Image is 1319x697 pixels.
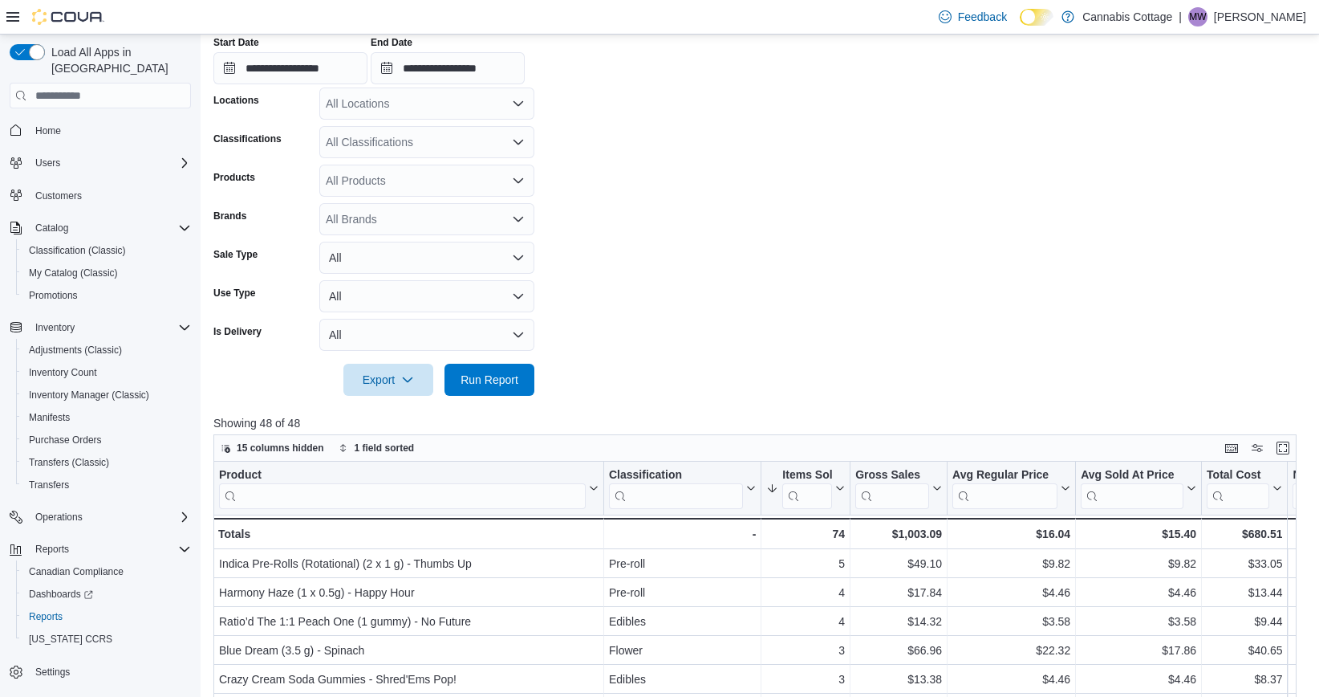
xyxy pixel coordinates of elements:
[22,630,119,649] a: [US_STATE] CCRS
[3,184,197,207] button: Customers
[22,340,191,360] span: Adjustments (Classic)
[766,468,845,509] button: Items Sold
[219,468,586,509] div: Product
[16,605,197,628] button: Reports
[22,340,128,360] a: Adjustments (Classic)
[855,584,942,603] div: $17.84
[219,555,599,574] div: Indica Pre-Rolls (Rotational) (2 x 1 g) - Thumbs Up
[32,9,104,25] img: Cova
[1207,613,1282,632] div: $9.44
[609,671,756,690] div: Edibles
[952,584,1070,603] div: $4.46
[22,453,191,472] span: Transfers (Classic)
[22,286,84,305] a: Promotions
[855,468,942,509] button: Gross Sales
[29,540,75,559] button: Reports
[1207,642,1282,661] div: $40.65
[1207,468,1269,509] div: Total Cost
[1214,7,1306,26] p: [PERSON_NAME]
[1207,671,1282,690] div: $8.37
[855,468,929,509] div: Gross Sales
[213,171,255,184] label: Products
[219,613,599,632] div: Ratio’d The 1:1 Peach One (1 gummy) - No Future
[29,289,78,302] span: Promotions
[22,430,191,450] span: Purchase Orders
[29,153,191,173] span: Users
[29,434,102,446] span: Purchase Orders
[22,385,191,405] span: Inventory Manager (Classic)
[1081,642,1196,661] div: $17.86
[16,628,197,650] button: [US_STATE] CCRS
[766,584,845,603] div: 4
[29,121,67,141] a: Home
[855,613,942,632] div: $14.32
[766,524,845,544] div: 74
[609,468,756,509] button: Classification
[35,124,61,137] span: Home
[319,242,534,274] button: All
[3,152,197,174] button: Users
[213,248,258,261] label: Sale Type
[22,630,191,649] span: Washington CCRS
[512,136,525,149] button: Open list of options
[1248,438,1267,458] button: Display options
[22,475,191,495] span: Transfers
[952,613,1070,632] div: $3.58
[1020,9,1053,26] input: Dark Mode
[22,363,191,382] span: Inventory Count
[22,607,69,626] a: Reports
[512,213,525,226] button: Open list of options
[16,339,197,361] button: Adjustments (Classic)
[1081,468,1183,483] div: Avg Sold At Price
[609,468,743,483] div: Classification
[22,408,76,427] a: Manifests
[3,118,197,141] button: Home
[213,210,246,222] label: Brands
[219,671,599,690] div: Crazy Cream Soda Gummies - Shred'Ems Pop!
[213,36,259,49] label: Start Date
[609,642,756,661] div: Flower
[29,662,76,682] a: Settings
[1081,468,1183,509] div: Avg Sold At Price
[213,325,262,338] label: Is Delivery
[855,642,942,661] div: $66.96
[237,442,324,454] span: 15 columns hidden
[855,524,942,544] div: $1,003.09
[371,36,412,49] label: End Date
[343,364,433,396] button: Export
[29,479,69,491] span: Transfers
[952,671,1070,690] div: $4.46
[952,468,1070,509] button: Avg Regular Price
[35,190,82,202] span: Customers
[29,267,118,279] span: My Catalog (Classic)
[22,453,116,472] a: Transfers (Classic)
[35,511,83,524] span: Operations
[29,318,191,337] span: Inventory
[609,613,756,632] div: Edibles
[782,468,832,483] div: Items Sold
[22,408,191,427] span: Manifests
[29,218,75,238] button: Catalog
[35,321,75,334] span: Inventory
[16,429,197,451] button: Purchase Orders
[1207,555,1282,574] div: $33.05
[22,363,103,382] a: Inventory Count
[1081,555,1196,574] div: $9.82
[29,244,126,257] span: Classification (Classic)
[355,442,415,454] span: 1 field sorted
[609,468,743,509] div: Classification
[1207,584,1282,603] div: $13.44
[22,241,191,260] span: Classification (Classic)
[29,507,89,527] button: Operations
[16,384,197,406] button: Inventory Manager (Classic)
[1081,468,1196,509] button: Avg Sold At Price
[22,585,99,604] a: Dashboards
[218,524,599,544] div: Totals
[952,468,1057,509] div: Avg Regular Price
[35,666,70,679] span: Settings
[766,671,845,690] div: 3
[1222,438,1241,458] button: Keyboard shortcuts
[213,132,282,145] label: Classifications
[609,524,756,544] div: -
